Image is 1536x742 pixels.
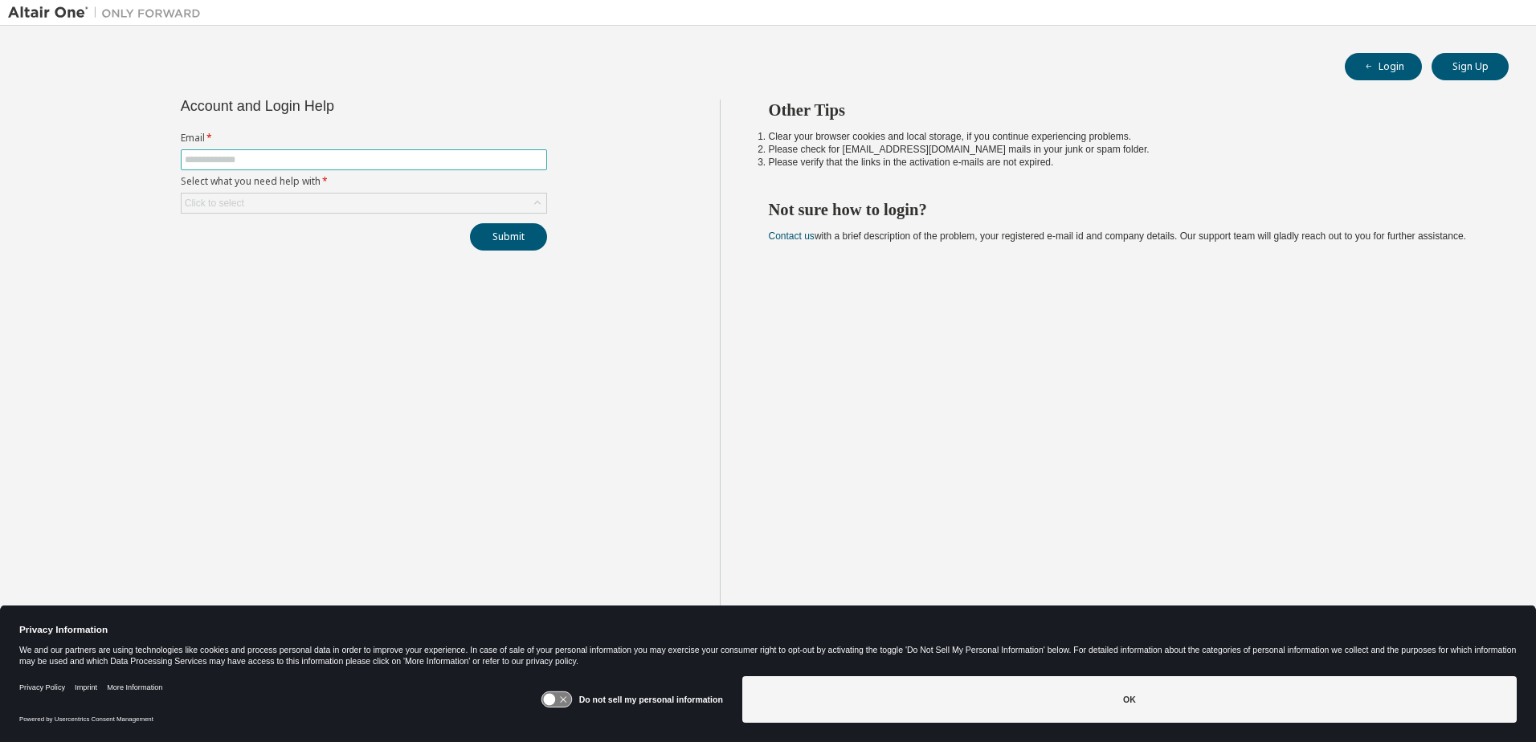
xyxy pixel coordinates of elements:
a: Contact us [769,230,815,242]
li: Please verify that the links in the activation e-mails are not expired. [769,156,1481,169]
img: Altair One [8,5,209,21]
div: Account and Login Help [181,100,474,112]
div: Click to select [182,194,546,213]
div: Click to select [185,197,244,210]
label: Select what you need help with [181,175,547,188]
li: Please check for [EMAIL_ADDRESS][DOMAIN_NAME] mails in your junk or spam folder. [769,143,1481,156]
button: Sign Up [1432,53,1509,80]
button: Login [1345,53,1422,80]
li: Clear your browser cookies and local storage, if you continue experiencing problems. [769,130,1481,143]
label: Email [181,132,547,145]
button: Submit [470,223,547,251]
span: with a brief description of the problem, your registered e-mail id and company details. Our suppo... [769,230,1466,242]
h2: Other Tips [769,100,1481,120]
h2: Not sure how to login? [769,199,1481,220]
